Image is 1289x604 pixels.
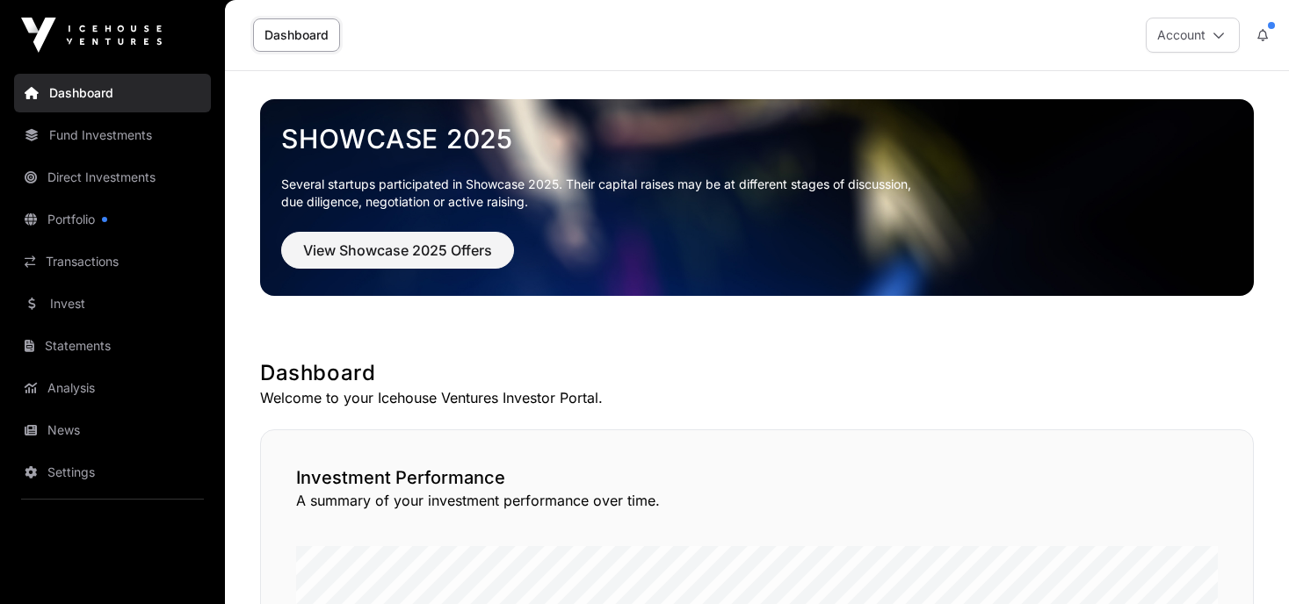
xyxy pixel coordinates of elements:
a: Statements [14,327,211,365]
p: Welcome to your Icehouse Ventures Investor Portal. [260,387,1254,408]
a: Settings [14,453,211,492]
a: Dashboard [253,18,340,52]
h1: Dashboard [260,359,1254,387]
a: Direct Investments [14,158,211,197]
h2: Investment Performance [296,465,1218,490]
a: Fund Investments [14,116,211,155]
a: Invest [14,284,211,323]
p: A summary of your investment performance over time. [296,490,1218,511]
button: View Showcase 2025 Offers [281,232,514,269]
button: Account [1146,18,1240,53]
a: View Showcase 2025 Offers [281,249,514,267]
a: Transactions [14,242,211,281]
a: Portfolio [14,200,211,239]
span: View Showcase 2025 Offers [303,240,492,261]
a: Dashboard [14,74,211,112]
a: Analysis [14,369,211,407]
img: Showcase 2025 [260,99,1254,296]
p: Several startups participated in Showcase 2025. Their capital raises may be at different stages o... [281,176,1233,211]
a: Showcase 2025 [281,123,1233,155]
img: Icehouse Ventures Logo [21,18,162,53]
a: News [14,411,211,449]
iframe: Chat Widget [1201,520,1289,604]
